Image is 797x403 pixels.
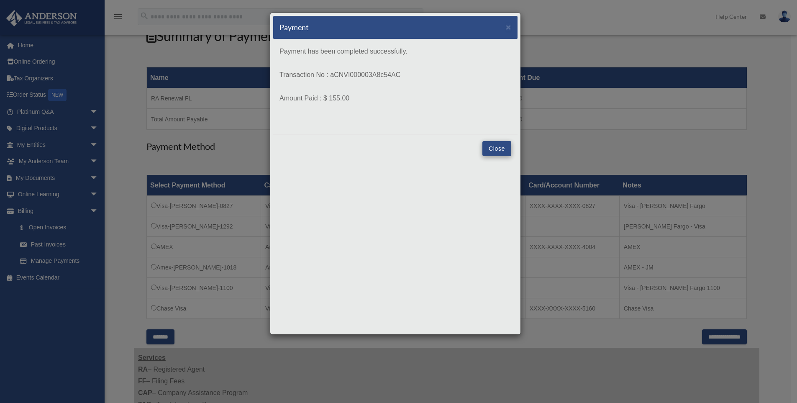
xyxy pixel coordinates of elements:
[279,22,309,33] h5: Payment
[506,22,511,32] span: ×
[482,141,511,156] button: Close
[279,69,511,81] p: Transaction No : aCNVI000003A8c54AC
[506,23,511,31] button: Close
[279,46,511,57] p: Payment has been completed successfully.
[279,92,511,104] p: Amount Paid : $ 155.00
